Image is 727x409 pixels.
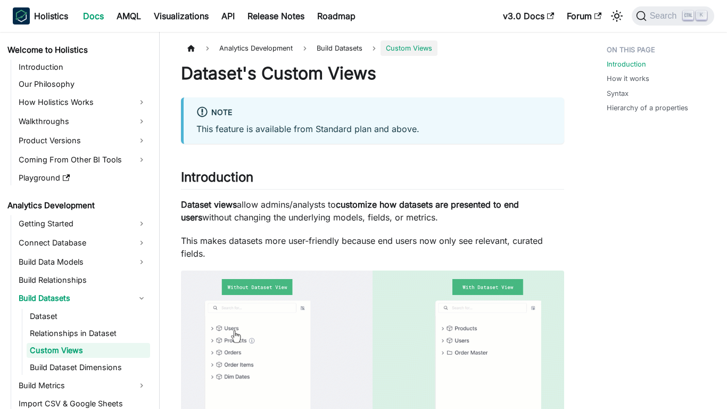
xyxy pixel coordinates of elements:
a: Analytics Development [4,198,150,213]
a: Build Data Models [15,253,150,271]
nav: Breadcrumbs [181,40,564,56]
a: v3.0 Docs [497,7,560,24]
strong: Dataset views [181,199,237,210]
a: API [215,7,241,24]
span: Custom Views [381,40,437,56]
img: Holistics [13,7,30,24]
p: This feature is available from Standard plan and above. [196,122,551,135]
a: HolisticsHolistics [13,7,68,24]
p: allow admins/analysts to without changing the underlying models, fields, or metrics. [181,198,564,224]
a: Playground [15,170,150,185]
a: How Holistics Works [15,94,150,111]
a: AMQL [110,7,147,24]
div: Note [196,106,551,120]
a: Build Relationships [15,273,150,288]
a: Introduction [15,60,150,75]
span: Search [647,11,683,21]
a: Build Datasets [15,290,150,307]
a: Getting Started [15,215,150,232]
a: Welcome to Holistics [4,43,150,58]
a: Walkthroughs [15,113,150,130]
a: Build Dataset Dimensions [27,360,150,375]
p: This makes datasets more user-friendly because end users now only see relevant, curated fields. [181,234,564,260]
button: Search (Ctrl+K) [632,6,714,26]
strong: customize how datasets are presented to end users [181,199,519,223]
span: Analytics Development [214,40,298,56]
a: Roadmap [311,7,362,24]
button: Switch between dark and light mode (currently light mode) [608,7,625,24]
a: Docs [77,7,110,24]
a: Relationships in Dataset [27,326,150,341]
h1: Dataset's Custom Views [181,63,564,84]
a: Build Metrics [15,377,150,394]
a: Dataset [27,309,150,324]
a: How it works [607,73,649,84]
a: Forum [560,7,608,24]
a: Home page [181,40,201,56]
a: Visualizations [147,7,215,24]
span: Build Datasets [311,40,368,56]
a: Release Notes [241,7,311,24]
kbd: K [696,11,707,20]
h2: Introduction [181,169,564,190]
a: Custom Views [27,343,150,358]
a: Hierarchy of a properties [607,103,688,113]
a: Product Versions [15,132,150,149]
a: Syntax [607,88,629,99]
a: Coming From Other BI Tools [15,151,150,168]
b: Holistics [34,10,68,22]
a: Connect Database [15,234,150,251]
a: Introduction [607,59,646,69]
a: Our Philosophy [15,77,150,92]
